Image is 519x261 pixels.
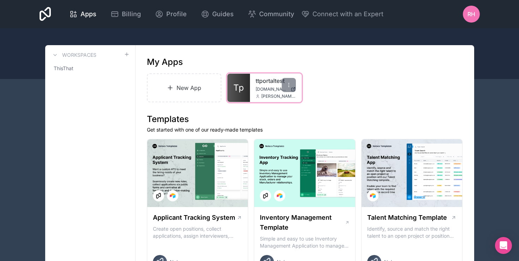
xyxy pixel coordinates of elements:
h1: My Apps [147,56,183,68]
a: Tp [227,74,250,102]
span: [DOMAIN_NAME] [256,86,288,92]
span: ThisThat [54,65,73,72]
span: Apps [80,9,96,19]
a: Guides [195,6,239,22]
img: Airtable Logo [370,193,376,199]
a: Profile [149,6,192,22]
p: Simple and easy to use Inventory Management Application to manage your stock, orders and Manufact... [260,235,350,249]
img: Airtable Logo [170,193,175,199]
img: Airtable Logo [277,193,282,199]
span: Tp [233,82,244,93]
p: Get started with one of our ready-made templates [147,126,463,133]
a: Community [242,6,300,22]
span: RH [467,10,475,18]
h1: Inventory Management Template [260,213,345,232]
span: [PERSON_NAME][EMAIL_ADDRESS][DOMAIN_NAME] [261,93,296,99]
a: Billing [105,6,147,22]
a: [DOMAIN_NAME] [256,86,296,92]
a: ttportaltest [256,77,296,85]
a: ThisThat [51,62,130,75]
h3: Workspaces [62,51,96,59]
span: Connect with an Expert [312,9,383,19]
a: Workspaces [51,51,96,59]
p: Identify, source and match the right talent to an open project or position with our Talent Matchi... [367,225,457,239]
span: Guides [212,9,234,19]
h1: Applicant Tracking System [153,213,235,223]
span: Profile [166,9,187,19]
span: Billing [122,9,141,19]
h1: Talent Matching Template [367,213,447,223]
a: Apps [64,6,102,22]
a: New App [147,73,222,102]
p: Create open positions, collect applications, assign interviewers, centralise candidate feedback a... [153,225,243,239]
button: Connect with an Expert [301,9,383,19]
span: Community [259,9,294,19]
h1: Templates [147,114,463,125]
div: Open Intercom Messenger [495,237,512,254]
